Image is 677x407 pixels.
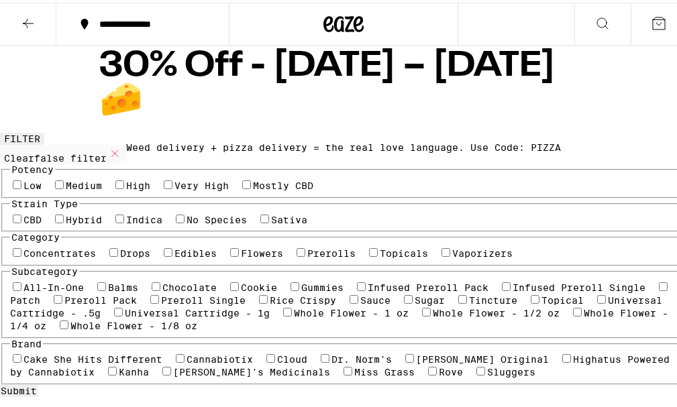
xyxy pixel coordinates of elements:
label: Kanha [119,364,149,375]
label: No Species [187,212,247,223]
label: Preroll Single [161,292,246,303]
label: Vaporizers [452,245,513,256]
label: Sauce [360,292,390,303]
label: Preroll Pack [64,292,137,303]
label: Sativa [271,212,307,223]
label: Sugar [415,292,445,303]
label: Topicals [380,245,428,256]
label: Chocolate [162,280,217,290]
label: Low [23,178,42,188]
label: High [126,178,150,188]
label: Edibles [174,245,217,256]
legend: Potency [10,162,55,172]
label: Topical [541,292,584,303]
label: Miss Grass [354,364,415,375]
label: Cloud [277,351,307,362]
label: Cake She Hits Different [23,351,162,362]
label: Concentrates [23,245,96,256]
label: Universal Cartridge - 1g [125,305,270,316]
label: Infused Preroll Pack [368,280,488,290]
label: Patch [10,292,40,303]
label: Balms [108,280,138,290]
label: Gummies [301,280,344,290]
label: [PERSON_NAME] Original [416,351,549,362]
label: CBD [23,212,42,223]
label: Hybrid [66,212,102,223]
label: Indica [126,212,162,223]
label: Cookie [241,280,277,290]
label: Rove [439,364,463,375]
label: Dr. Norm's [331,351,392,362]
label: Drops [120,245,150,256]
label: [PERSON_NAME]'s Medicinals [173,364,330,375]
label: Whole Flower - 1 oz [294,305,409,316]
label: Sluggers [487,364,535,375]
label: Whole Flower - 1/2 oz [433,305,560,316]
legend: Category [10,229,61,240]
legend: Brand [10,336,43,347]
label: Rice Crispy [270,292,336,303]
label: Very High [174,178,229,188]
legend: Strain Type [10,196,79,207]
label: Mostly CBD [253,178,313,188]
label: Tincture [469,292,517,303]
div: Weed delivery + pizza delivery = the real love language. Use Code: PIZZA [126,139,561,150]
label: Whole Flower - 1/8 oz [70,318,197,329]
label: Cannabiotix [187,351,253,362]
label: Flowers [241,245,283,256]
label: Medium [66,178,102,188]
legend: Subcategory [10,264,79,274]
label: All-In-One [23,280,84,290]
h1: 30% Off - [DATE] – [DATE] 🧀 [99,46,588,116]
label: Infused Preroll Single [513,280,645,290]
label: Prerolls [307,245,356,256]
